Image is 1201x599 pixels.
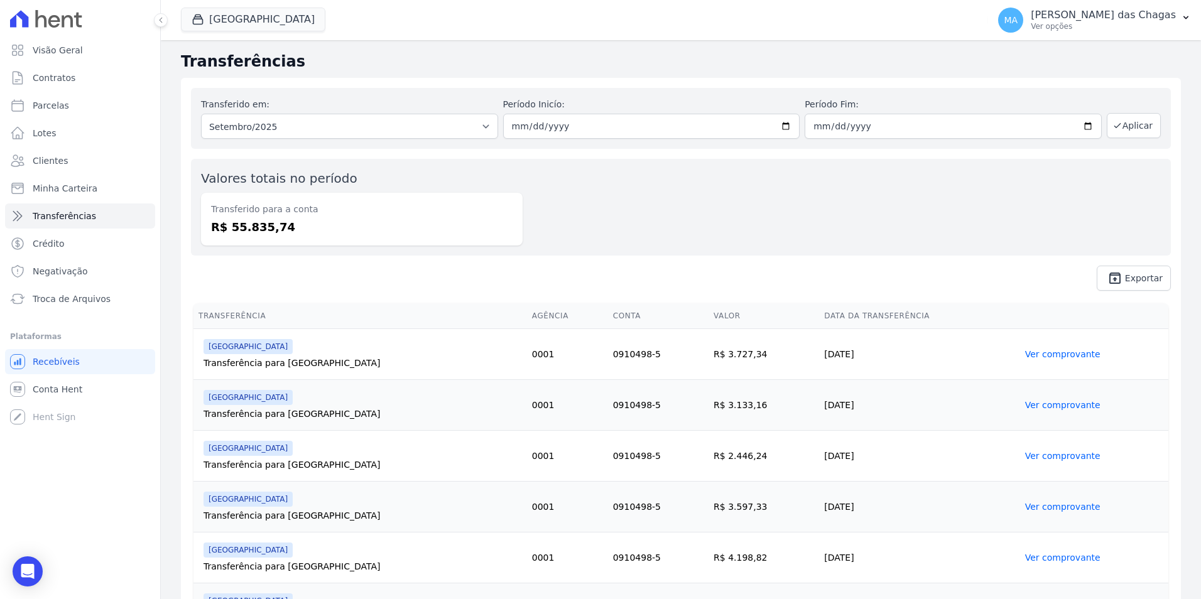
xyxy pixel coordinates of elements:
[204,492,293,507] span: [GEOGRAPHIC_DATA]
[33,44,83,57] span: Visão Geral
[709,303,819,329] th: Valor
[709,329,819,380] td: R$ 3.727,34
[608,431,709,482] td: 0910498-5
[204,509,522,522] div: Transferência para [GEOGRAPHIC_DATA]
[33,99,69,112] span: Parcelas
[527,303,608,329] th: Agência
[1025,451,1100,461] a: Ver comprovante
[805,98,1102,111] label: Período Fim:
[527,431,608,482] td: 0001
[608,329,709,380] td: 0910498-5
[527,532,608,583] td: 0001
[33,265,88,278] span: Negativação
[5,121,155,146] a: Lotes
[819,329,1019,380] td: [DATE]
[33,210,96,222] span: Transferências
[1107,113,1161,138] button: Aplicar
[608,532,709,583] td: 0910498-5
[709,431,819,482] td: R$ 2.446,24
[1031,21,1176,31] p: Ver opções
[204,339,293,354] span: [GEOGRAPHIC_DATA]
[1004,16,1018,24] span: MA
[201,171,357,186] label: Valores totais no período
[10,329,150,344] div: Plataformas
[33,72,75,84] span: Contratos
[204,357,522,369] div: Transferência para [GEOGRAPHIC_DATA]
[709,532,819,583] td: R$ 4.198,82
[5,65,155,90] a: Contratos
[608,380,709,431] td: 0910498-5
[204,458,522,471] div: Transferência para [GEOGRAPHIC_DATA]
[33,182,97,195] span: Minha Carteira
[1125,274,1163,282] span: Exportar
[204,441,293,456] span: [GEOGRAPHIC_DATA]
[5,176,155,201] a: Minha Carteira
[709,482,819,532] td: R$ 3.597,33
[5,148,155,173] a: Clientes
[527,329,608,380] td: 0001
[608,482,709,532] td: 0910498-5
[1107,271,1122,286] i: unarchive
[204,542,293,558] span: [GEOGRAPHIC_DATA]
[33,154,68,167] span: Clientes
[181,8,325,31] button: [GEOGRAPHIC_DATA]
[33,293,111,305] span: Troca de Arquivos
[5,203,155,229] a: Transferências
[204,560,522,573] div: Transferência para [GEOGRAPHIC_DATA]
[503,98,800,111] label: Período Inicío:
[5,38,155,63] a: Visão Geral
[204,407,522,420] div: Transferência para [GEOGRAPHIC_DATA]
[33,127,57,139] span: Lotes
[5,259,155,284] a: Negativação
[181,50,1181,73] h2: Transferências
[819,482,1019,532] td: [DATE]
[1031,9,1176,21] p: [PERSON_NAME] das Chagas
[13,556,43,586] div: Open Intercom Messenger
[201,99,269,109] label: Transferido em:
[819,532,1019,583] td: [DATE]
[204,390,293,405] span: [GEOGRAPHIC_DATA]
[819,380,1019,431] td: [DATE]
[608,303,709,329] th: Conta
[5,231,155,256] a: Crédito
[33,383,82,396] span: Conta Hent
[5,93,155,118] a: Parcelas
[211,219,513,235] dd: R$ 55.835,74
[5,349,155,374] a: Recebíveis
[819,431,1019,482] td: [DATE]
[211,203,513,216] dt: Transferido para a conta
[527,380,608,431] td: 0001
[193,303,527,329] th: Transferência
[988,3,1201,38] button: MA [PERSON_NAME] das Chagas Ver opções
[33,355,80,368] span: Recebíveis
[1025,349,1100,359] a: Ver comprovante
[819,303,1019,329] th: Data da Transferência
[1025,553,1100,563] a: Ver comprovante
[5,377,155,402] a: Conta Hent
[1097,266,1171,291] a: unarchive Exportar
[1025,502,1100,512] a: Ver comprovante
[709,380,819,431] td: R$ 3.133,16
[527,482,608,532] td: 0001
[5,286,155,311] a: Troca de Arquivos
[1025,400,1100,410] a: Ver comprovante
[33,237,65,250] span: Crédito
